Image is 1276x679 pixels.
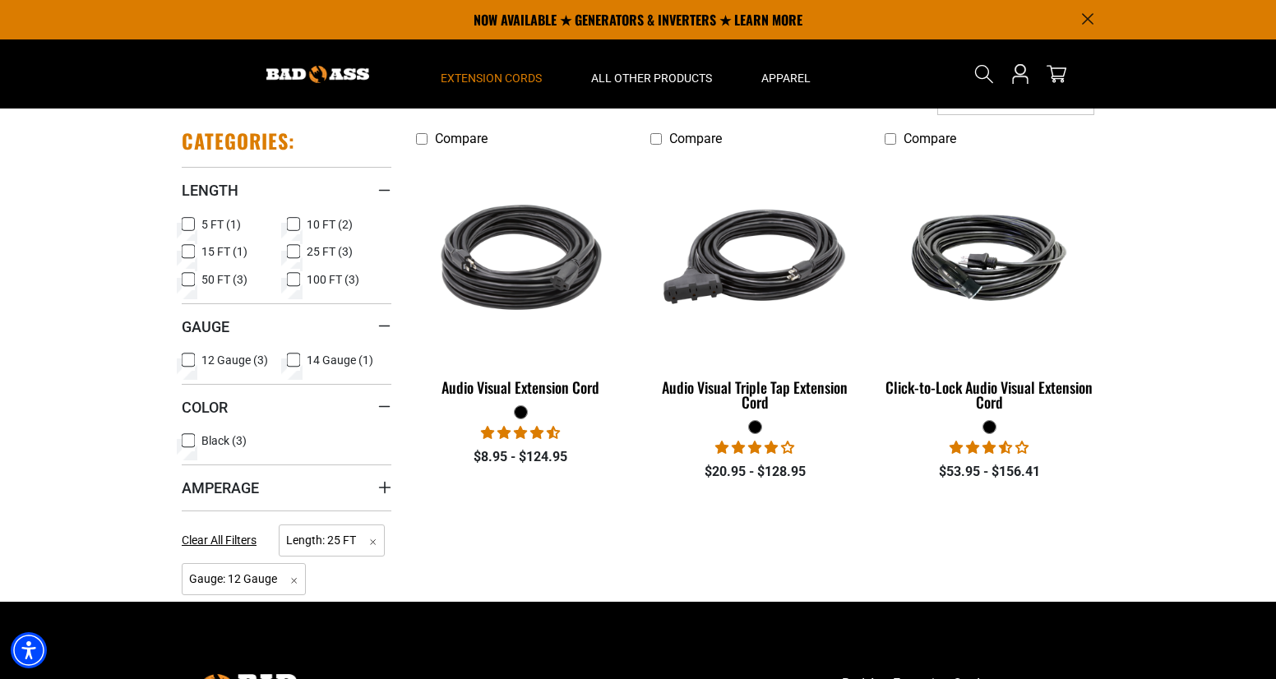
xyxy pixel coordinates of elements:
[1007,39,1033,109] a: Open this option
[182,464,391,510] summary: Amperage
[307,354,373,366] span: 14 Gauge (1)
[279,524,385,557] span: Length: 25 FT
[857,87,924,109] label: Sort by:
[307,274,359,285] span: 100 FT (3)
[651,163,858,352] img: black
[650,155,860,419] a: black Audio Visual Triple Tap Extension Cord
[737,39,835,109] summary: Apparel
[650,380,860,409] div: Audio Visual Triple Tap Extension Cord
[182,128,295,154] h2: Categories:
[950,440,1029,455] span: 3.50 stars
[182,398,228,417] span: Color
[201,219,241,230] span: 5 FT (1)
[885,155,1094,419] a: black Click-to-Lock Audio Visual Extension Cord
[416,155,626,404] a: black Audio Visual Extension Cord
[182,167,391,213] summary: Length
[591,71,712,85] span: All Other Products
[307,246,353,257] span: 25 FT (3)
[669,131,722,146] span: Compare
[904,131,956,146] span: Compare
[650,462,860,482] div: $20.95 - $128.95
[885,194,1093,321] img: black
[201,435,247,446] span: Black (3)
[182,317,229,336] span: Gauge
[182,384,391,430] summary: Color
[182,303,391,349] summary: Gauge
[435,131,488,146] span: Compare
[279,532,385,547] a: Length: 25 FT
[201,354,268,366] span: 12 Gauge (3)
[885,462,1094,482] div: $53.95 - $156.41
[182,478,259,497] span: Amperage
[761,71,811,85] span: Apparel
[182,532,263,549] a: Clear All Filters
[416,380,626,395] div: Audio Visual Extension Cord
[201,246,247,257] span: 15 FT (1)
[715,440,794,455] span: 3.75 stars
[182,563,306,595] span: Gauge: 12 Gauge
[441,71,542,85] span: Extension Cords
[416,39,566,109] summary: Extension Cords
[307,219,353,230] span: 10 FT (2)
[266,66,369,83] img: Bad Ass Extension Cords
[566,39,737,109] summary: All Other Products
[182,533,257,547] span: Clear All Filters
[416,447,626,467] div: $8.95 - $124.95
[1043,64,1070,84] a: cart
[11,632,47,668] div: Accessibility Menu
[182,570,306,586] a: Gauge: 12 Gauge
[418,163,625,352] img: black
[885,380,1094,409] div: Click-to-Lock Audio Visual Extension Cord
[971,61,997,87] summary: Search
[182,181,238,200] span: Length
[201,274,247,285] span: 50 FT (3)
[481,425,560,441] span: 4.70 stars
